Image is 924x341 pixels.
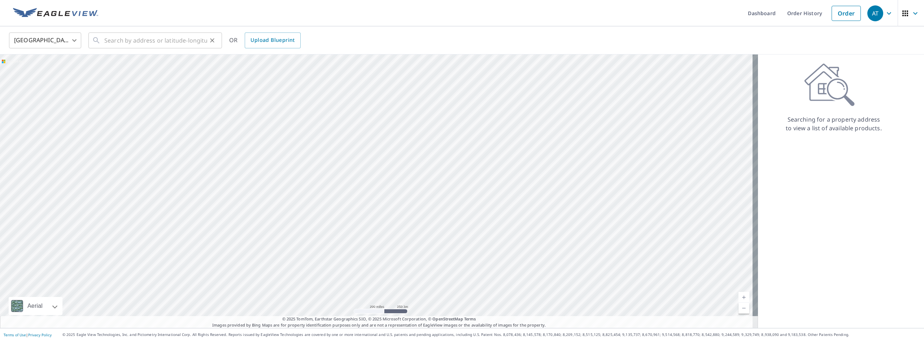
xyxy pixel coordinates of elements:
a: Current Level 5, Zoom Out [738,303,749,314]
a: Current Level 5, Zoom In [738,292,749,303]
span: Upload Blueprint [250,36,295,45]
div: AT [867,5,883,21]
a: Terms [464,316,476,322]
div: [GEOGRAPHIC_DATA] [9,30,81,51]
p: | [4,333,52,337]
a: Order [832,6,861,21]
a: Terms of Use [4,332,26,337]
img: EV Logo [13,8,98,19]
div: Aerial [9,297,62,315]
button: Clear [207,35,217,45]
div: OR [229,32,301,48]
input: Search by address or latitude-longitude [104,30,207,51]
p: Searching for a property address to view a list of available products. [785,115,882,132]
div: Aerial [25,297,45,315]
span: © 2025 TomTom, Earthstar Geographics SIO, © 2025 Microsoft Corporation, © [282,316,476,322]
a: Privacy Policy [28,332,52,337]
a: OpenStreetMap [432,316,463,322]
a: Upload Blueprint [245,32,300,48]
p: © 2025 Eagle View Technologies, Inc. and Pictometry International Corp. All Rights Reserved. Repo... [62,332,920,337]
